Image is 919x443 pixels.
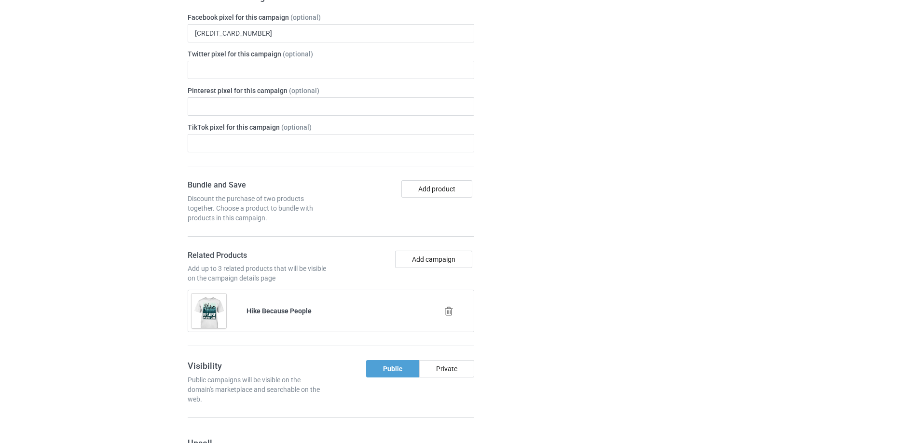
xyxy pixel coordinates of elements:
[290,13,321,21] span: (optional)
[188,251,328,261] h4: Related Products
[188,122,474,132] label: TikTok pixel for this campaign
[188,13,474,22] label: Facebook pixel for this campaign
[283,50,313,58] span: (optional)
[188,360,328,371] h3: Visibility
[401,180,472,198] button: Add product
[188,86,474,95] label: Pinterest pixel for this campaign
[366,360,419,377] div: Public
[188,49,474,59] label: Twitter pixel for this campaign
[188,264,328,283] div: Add up to 3 related products that will be visible on the campaign details page
[419,360,474,377] div: Private
[395,251,472,268] button: Add campaign
[188,194,328,223] div: Discount the purchase of two products together. Choose a product to bundle with products in this ...
[281,123,312,131] span: (optional)
[188,375,328,404] div: Public campaigns will be visible on the domain's marketplace and searchable on the web.
[289,87,319,94] span: (optional)
[188,180,328,190] h4: Bundle and Save
[247,307,312,315] b: Hike Because People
